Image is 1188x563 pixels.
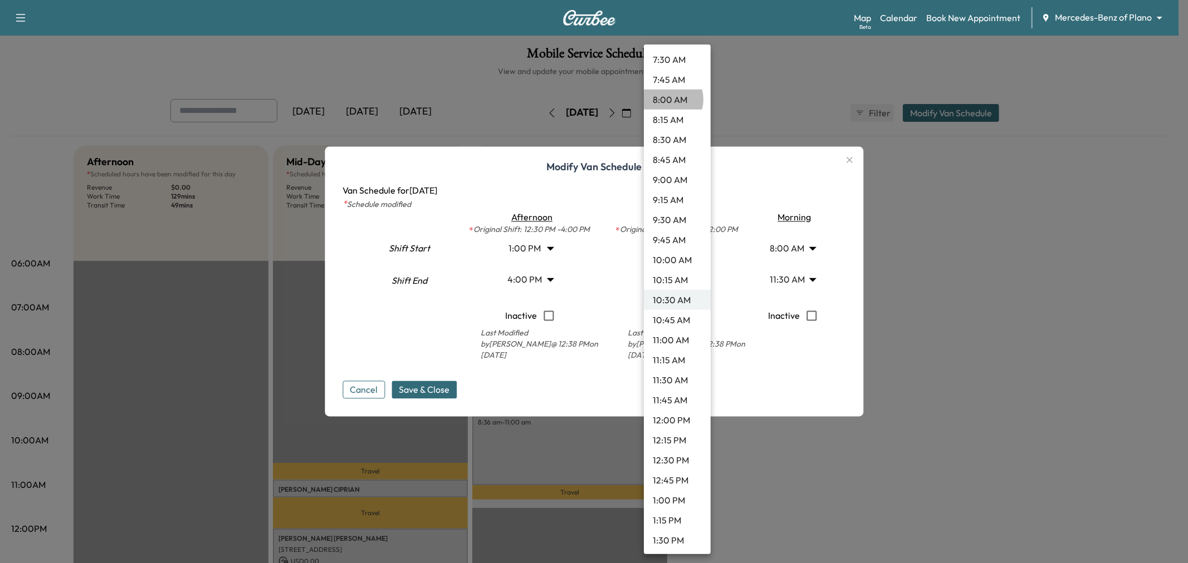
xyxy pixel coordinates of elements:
li: 11:15 AM [644,350,711,370]
li: 1:15 PM [644,510,711,530]
li: 10:30 AM [644,290,711,310]
li: 12:00 PM [644,410,711,430]
li: 7:45 AM [644,70,711,90]
li: 12:45 PM [644,470,711,490]
li: 9:45 AM [644,230,711,250]
li: 9:30 AM [644,210,711,230]
li: 12:30 PM [644,450,711,470]
li: 1:30 PM [644,530,711,550]
li: 7:30 AM [644,50,711,70]
li: 8:45 AM [644,150,711,170]
li: 8:00 AM [644,90,711,110]
li: 9:15 AM [644,190,711,210]
li: 11:45 AM [644,390,711,410]
li: 11:30 AM [644,370,711,390]
li: 12:15 PM [644,430,711,450]
li: 9:00 AM [644,170,711,190]
li: 10:15 AM [644,270,711,290]
li: 10:00 AM [644,250,711,270]
li: 10:45 AM [644,310,711,330]
li: 8:15 AM [644,110,711,130]
li: 11:00 AM [644,330,711,350]
li: 1:00 PM [644,490,711,510]
li: 8:30 AM [644,130,711,150]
